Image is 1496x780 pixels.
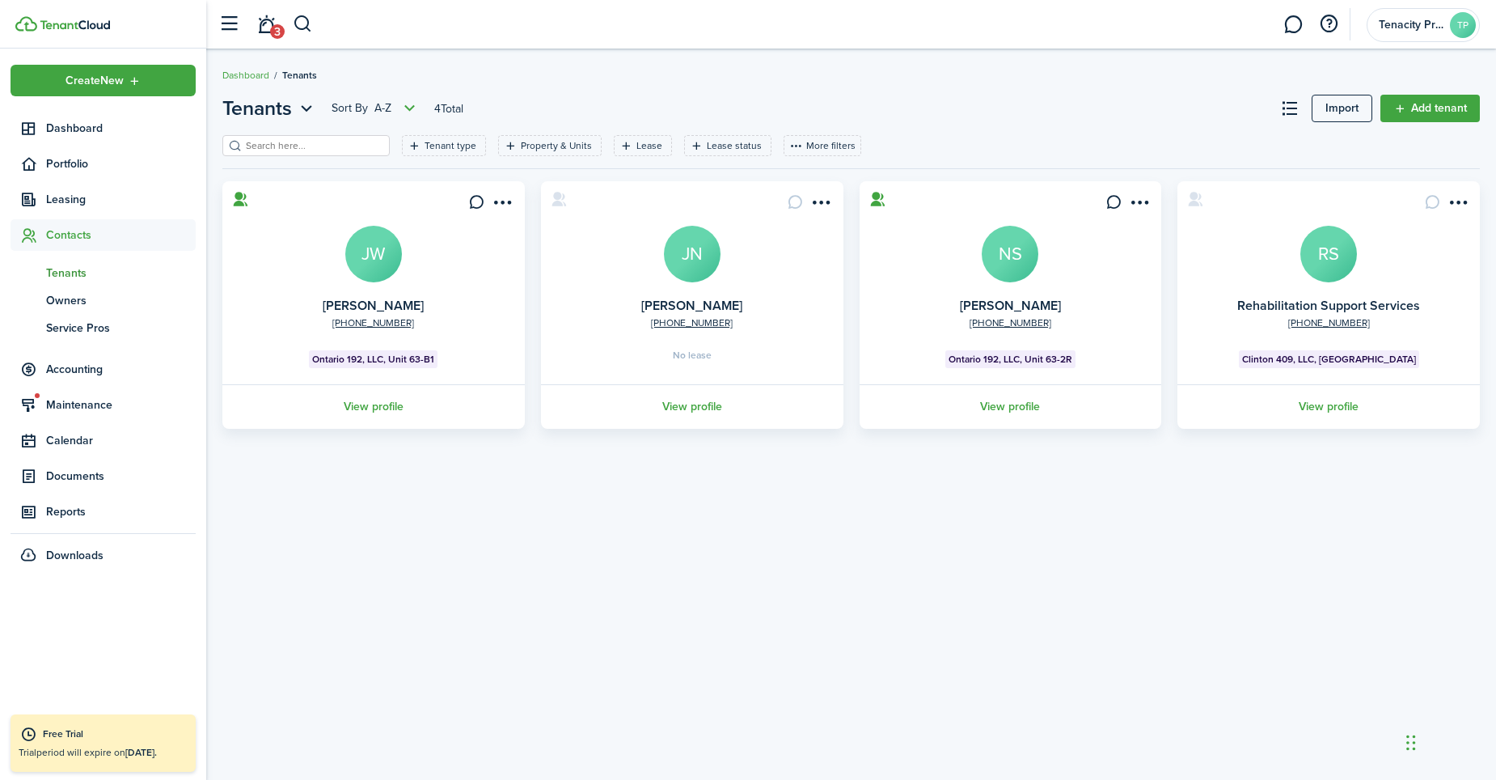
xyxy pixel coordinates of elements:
[784,135,861,156] button: More filters
[345,226,402,282] a: JW
[46,432,196,449] span: Calendar
[46,547,104,564] span: Downloads
[222,68,269,83] a: Dashboard
[15,16,37,32] img: TenantCloud
[1380,95,1480,122] a: Add tenant
[282,68,317,83] span: Tenants
[46,468,196,485] span: Documents
[374,100,391,117] span: A-Z
[46,396,196,413] span: Maintenance
[857,384,1164,429] a: View profile
[1312,95,1372,122] a: Import
[46,227,196,244] span: Contacts
[673,350,712,360] span: No lease
[11,259,196,286] a: Tenants
[1450,12,1476,38] avatar-text: TP
[11,65,196,96] button: Open menu
[312,352,434,367] span: Ontario 192, LLC, Unit 63-B1
[425,138,476,153] filter-tag-label: Tenant type
[46,292,196,309] span: Owners
[1444,194,1470,216] button: Open menu
[66,75,124,87] span: Create New
[1175,384,1482,429] a: View profile
[970,316,1051,330] a: [PHONE_NUMBER]
[222,94,317,123] button: Open menu
[707,138,762,153] filter-tag-label: Lease status
[949,352,1072,367] span: Ontario 192, LLC, Unit 63-2R
[11,714,196,772] a: Free TrialTrialperiod will expire on[DATE].
[1242,352,1416,367] span: Clinton 409, LLC, [GEOGRAPHIC_DATA]
[1237,296,1420,315] a: Rehabilitation Support Services
[46,191,196,208] span: Leasing
[960,296,1061,315] a: [PERSON_NAME]
[402,135,486,156] filter-tag: Open filter
[220,384,527,429] a: View profile
[11,496,196,528] a: Reports
[11,314,196,341] a: Service Pros
[684,135,771,156] filter-tag: Open filter
[43,727,188,743] div: Free Trial
[46,320,196,337] span: Service Pros
[614,135,672,156] filter-tag: Open filter
[40,20,110,30] img: TenantCloud
[19,745,188,760] p: Trial
[1315,11,1342,38] button: Open resource center
[46,120,196,137] span: Dashboard
[434,100,463,117] header-page-total: 4 Total
[521,138,592,153] filter-tag-label: Property & Units
[332,100,374,117] span: Sort by
[36,745,157,760] span: period will expire on
[651,316,733,330] a: [PHONE_NUMBER]
[293,11,313,38] button: Search
[242,138,384,154] input: Search here...
[1126,194,1152,216] button: Open menu
[332,99,420,118] button: Open menu
[1401,702,1482,780] iframe: Chat Widget
[46,265,196,282] span: Tenants
[1300,226,1357,282] a: RS
[808,194,834,216] button: Open menu
[664,226,721,282] a: JN
[539,384,846,429] a: View profile
[222,94,317,123] button: Tenants
[641,296,742,315] a: [PERSON_NAME]
[498,135,602,156] filter-tag: Open filter
[11,112,196,144] a: Dashboard
[982,226,1038,282] a: NS
[251,4,281,45] a: Notifications
[332,316,414,330] a: [PHONE_NUMBER]
[270,24,285,39] span: 3
[11,286,196,314] a: Owners
[213,9,244,40] button: Open sidebar
[1278,4,1308,45] a: Messaging
[489,194,515,216] button: Open menu
[125,745,157,760] b: [DATE].
[1288,316,1370,330] a: [PHONE_NUMBER]
[46,361,196,378] span: Accounting
[1379,19,1443,31] span: Tenacity Property Management
[222,94,292,123] span: Tenants
[332,99,420,118] button: Sort byA-Z
[46,503,196,520] span: Reports
[636,138,662,153] filter-tag-label: Lease
[46,155,196,172] span: Portfolio
[1406,719,1416,767] div: Drag
[323,296,424,315] a: [PERSON_NAME]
